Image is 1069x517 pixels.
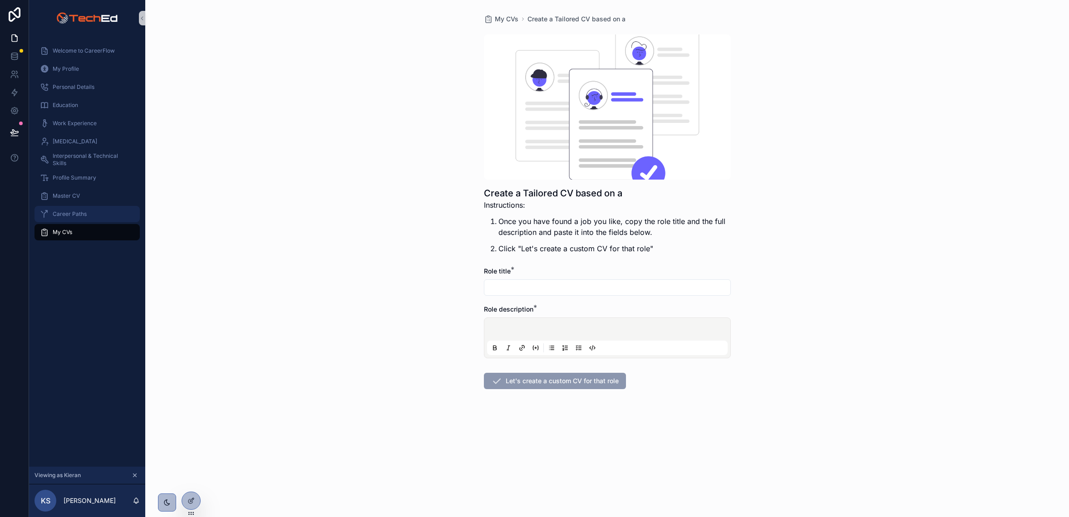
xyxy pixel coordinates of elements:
[53,229,72,236] span: My CVs
[34,61,140,77] a: My Profile
[34,206,140,222] a: Career Paths
[34,224,140,240] a: My CVs
[53,174,96,181] span: Profile Summary
[484,15,518,24] a: My CVs
[53,102,78,109] span: Education
[53,152,131,167] span: Interpersonal & Technical Skills
[53,65,79,73] span: My Profile
[64,496,116,505] p: [PERSON_NAME]
[484,267,511,275] span: Role title
[495,15,518,24] span: My CVs
[34,170,140,186] a: Profile Summary
[34,79,140,95] a: Personal Details
[484,187,731,200] h1: Create a Tailored CV based on a
[53,210,87,218] span: Career Paths
[484,200,731,210] p: Instructions:
[34,188,140,204] a: Master CV
[484,305,533,313] span: Role description
[498,243,731,254] p: Click "Let's create a custom CV for that role"
[41,495,50,506] span: KS
[53,192,80,200] span: Master CV
[34,43,140,59] a: Welcome to CareerFlow
[34,472,81,479] span: Viewing as Kieran
[527,15,626,24] a: Create a Tailored CV based on a
[34,115,140,132] a: Work Experience
[56,11,118,25] img: App logo
[53,138,97,145] span: [MEDICAL_DATA]
[34,133,140,150] a: [MEDICAL_DATA]
[34,97,140,113] a: Education
[498,216,731,238] p: Once you have found a job you like, copy the role title and the full description and paste it int...
[29,36,145,252] div: scrollable content
[53,120,97,127] span: Work Experience
[53,83,94,91] span: Personal Details
[34,151,140,168] a: Interpersonal & Technical Skills
[53,47,115,54] span: Welcome to CareerFlow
